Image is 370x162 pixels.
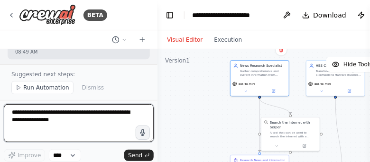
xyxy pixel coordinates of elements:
span: Send [128,152,142,159]
button: Visual Editor [161,34,208,45]
div: News Research SpecialistGather comprehensive and current information from newspapers and news sou... [230,60,289,97]
button: Open in side panel [291,143,318,149]
button: Download [298,7,351,24]
button: Open in side panel [336,88,363,94]
div: Gather comprehensive and current information from newspapers and news sources about {topic}, focu... [240,69,286,77]
button: Open in side panel [260,88,287,94]
div: Research News and Information [240,158,285,162]
span: Run Automation [23,84,69,91]
button: Hide left sidebar [163,9,176,22]
button: Start a new chat [135,34,150,45]
g: Edge from 8c37d2ea-98b6-43da-b29c-99c9e816a1c4 to 0bb3ca6d-5a7f-4e10-a17e-e33bce8e4687 [258,99,262,152]
div: 08:49 AM [15,48,142,55]
g: Edge from 8c37d2ea-98b6-43da-b29c-99c9e816a1c4 to 01ba6e51-cefd-453f-bd30-5f061fbccece [258,99,293,114]
span: Improve [18,152,41,159]
span: Download [314,10,347,20]
button: Send [124,150,154,161]
div: Search the internet with Serper [270,120,317,130]
div: News Research Specialist [240,63,286,68]
div: Version 1 [165,57,190,64]
button: Run Automation [11,81,74,94]
span: Dismiss [82,84,104,91]
div: HBS Case Study Writer [316,63,362,68]
span: gpt-4o-mini [239,82,255,86]
div: BETA [83,9,107,21]
div: HBS Case Study WriterTransform research findings into a compelling Harvard Business School-style ... [306,60,365,97]
div: A tool that can be used to search the internet with a search_query. Supports different search typ... [270,131,317,138]
div: SerperDevToolSearch the internet with SerperA tool that can be used to search the internet with a... [261,117,320,152]
img: SerperDevTool [264,120,268,124]
img: Logo [19,4,76,26]
button: Dismiss [77,81,109,94]
p: Suggested next steps: [11,71,146,78]
button: Switch to previous chat [108,34,131,45]
button: Execution [209,34,248,45]
nav: breadcrumb [192,10,271,20]
div: Transform research findings into a compelling Harvard Business School-style case study about {top... [316,69,362,77]
button: Delete node [275,44,287,56]
span: gpt-4o-mini [314,82,331,86]
button: Click to speak your automation idea [136,126,150,140]
button: Improve [4,149,45,162]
